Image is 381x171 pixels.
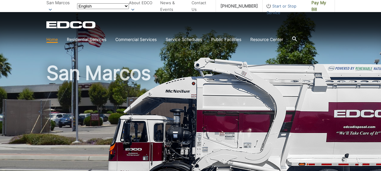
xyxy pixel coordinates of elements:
[46,36,58,43] a: Home
[46,21,96,28] a: EDCD logo. Return to the homepage.
[166,36,202,43] a: Service Schedules
[211,36,241,43] a: Public Facilities
[67,36,106,43] a: Residential Services
[77,3,129,9] select: Select a language
[115,36,157,43] a: Commercial Services
[250,36,283,43] a: Resource Center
